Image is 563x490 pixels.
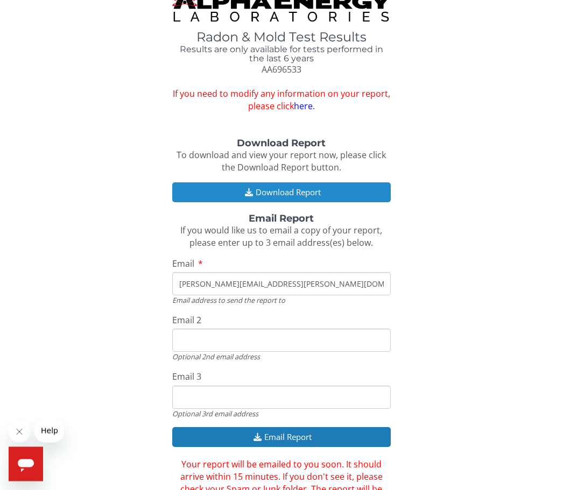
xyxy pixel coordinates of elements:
[172,258,194,270] span: Email
[180,225,382,249] span: If you would like us to email a copy of your report, please enter up to 3 email address(es) below.
[177,150,386,174] span: To download and view your report now, please click the Download Report button.
[294,101,315,112] a: here.
[172,428,391,448] button: Email Report
[172,409,391,419] div: Optional 3rd email address
[9,421,30,443] iframe: Close message
[34,419,64,443] iframe: Message from company
[237,138,326,150] strong: Download Report
[172,296,391,306] div: Email address to send the report to
[249,213,314,225] strong: Email Report
[172,352,391,362] div: Optional 2nd email address
[172,45,391,64] h4: Results are only available for tests performed in the last 6 years
[9,447,43,481] iframe: Button to launch messaging window
[172,88,391,113] span: If you need to modify any information on your report, please click
[172,183,391,203] button: Download Report
[262,64,301,76] span: AA696533
[172,31,391,45] h1: Radon & Mold Test Results
[172,371,201,383] span: Email 3
[172,315,201,326] span: Email 2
